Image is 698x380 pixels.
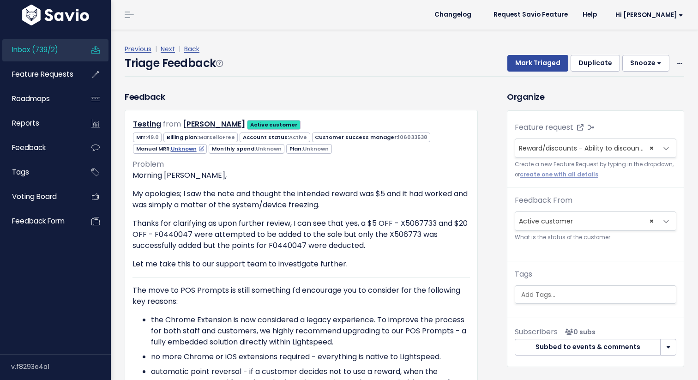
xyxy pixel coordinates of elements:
a: Previous [125,44,151,54]
span: Manual MRR: [133,144,207,154]
span: Unknown [256,145,282,152]
p: Let me take this to our support team to investigate further. [132,259,470,270]
span: <p><strong>Subscribers</strong><br><br> No subscribers yet<br> </p> [561,327,596,337]
button: Mark Triaged [507,55,568,72]
span: Reward/discounts - Ability to discount stack (48) [515,139,657,157]
h4: Triage Feedback [125,55,223,72]
span: Hi [PERSON_NAME] [615,12,683,18]
label: Tags [515,269,532,280]
span: Unknown [303,145,329,152]
a: Inbox (739/2) [2,39,77,60]
button: Duplicate [571,55,620,72]
span: Active customer [515,212,657,230]
span: | [153,44,159,54]
p: Morning [PERSON_NAME], [132,170,470,181]
span: Reports [12,118,39,128]
a: Help [575,8,604,22]
span: Reward/discounts - Ability to discount stack (48) [519,144,679,153]
span: Billing plan: [163,133,238,142]
h3: Organize [507,90,684,103]
label: Feature request [515,122,573,133]
a: Reports [2,113,77,134]
a: Testing [133,119,161,129]
a: Back [184,44,199,54]
a: create one with all details [520,171,598,178]
span: Mrr: [133,133,162,142]
small: Create a new Feature Request by typing in the dropdown, or . [515,160,676,180]
span: Problem [132,159,164,169]
span: Active [289,133,307,141]
span: | [177,44,182,54]
span: 106033538 [398,133,427,141]
span: Inbox (739/2) [12,45,58,54]
span: Account status: [240,133,310,142]
span: Feedback [12,143,46,152]
span: Feedback form [12,216,65,226]
li: no more Chrome or iOS extensions required - everything is native to Lightspeed. [151,351,470,362]
span: Monthly spend: [209,144,284,154]
span: MarselloFree [199,133,235,141]
p: My apologies; I saw the note and thought the intended reward was $5 and it had worked and was sim... [132,188,470,211]
button: Subbed to events & comments [515,339,661,356]
span: × [650,212,654,230]
img: logo-white.9d6f32f41409.svg [20,5,91,25]
a: Feedback [2,137,77,158]
div: v.f8293e4a1 [11,355,111,379]
a: Voting Board [2,186,77,207]
input: Add Tags... [517,290,678,300]
span: Reward/discounts - Ability to discount stack (48) [515,139,676,158]
h3: Feedback [125,90,165,103]
span: Voting Board [12,192,57,201]
a: Hi [PERSON_NAME] [604,8,691,22]
span: Roadmaps [12,94,50,103]
strong: Active customer [250,121,298,128]
button: Snooze [622,55,669,72]
small: What is the status of the customer [515,233,676,242]
span: Customer success manager: [312,133,430,142]
p: The move to POS Prompts is still something I'd encourage you to consider for the following key re... [132,285,470,307]
span: Subscribers [515,326,558,337]
span: 49.0 [147,133,159,141]
span: Plan: [286,144,331,154]
span: Tags [12,167,29,177]
li: the Chrome Extension is now considered a legacy experience. To improve the process for both staff... [151,314,470,348]
a: Feature Requests [2,64,77,85]
a: Feedback form [2,211,77,232]
span: Feature Requests [12,69,73,79]
a: [PERSON_NAME] [183,119,245,129]
span: from [163,119,181,129]
span: Active customer [515,211,676,231]
a: Tags [2,162,77,183]
a: Request Savio Feature [486,8,575,22]
span: Changelog [434,12,471,18]
label: Feedback From [515,195,572,206]
span: × [650,139,654,157]
a: Next [161,44,175,54]
p: Thanks for clarifying as upon further review, I can see that yes, a $5 OFF - X5067733 and $20 OFF... [132,218,470,251]
a: Roadmaps [2,88,77,109]
a: Unknown [171,145,204,152]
